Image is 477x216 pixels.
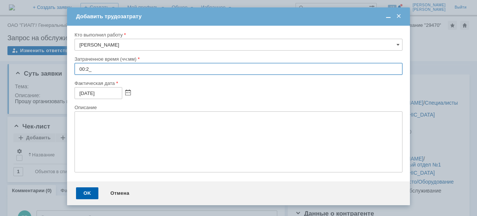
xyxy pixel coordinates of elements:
div: Фактическая дата [75,81,401,86]
div: Затраченное время (чч:мм) [75,57,401,61]
div: Добавить трудозатрату [76,13,402,20]
span: Закрыть [395,13,402,20]
span: Свернуть (Ctrl + M) [385,13,392,20]
div: Кто выполнил работу [75,32,401,37]
div: Описание [75,105,401,110]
